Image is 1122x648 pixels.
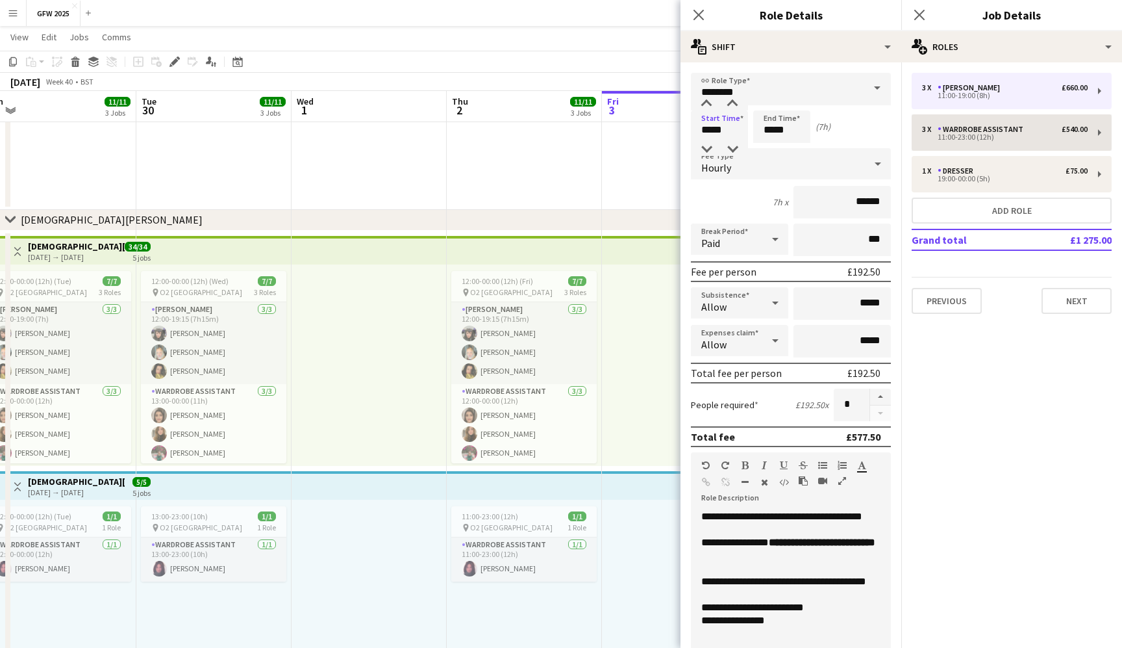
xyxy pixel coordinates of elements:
[21,213,203,226] div: [DEMOGRAPHIC_DATA][PERSON_NAME]
[799,460,808,471] button: Strikethrough
[922,125,938,134] div: 3 x
[99,287,121,297] span: 3 Roles
[452,96,468,107] span: Thu
[680,31,901,62] div: Shift
[141,302,286,384] app-card-role: [PERSON_NAME]3/312:00-19:15 (7h15m)[PERSON_NAME][PERSON_NAME][PERSON_NAME]
[922,166,938,175] div: 1 x
[141,506,286,582] div: 13:00-23:00 (10h)1/1 O2 [GEOGRAPHIC_DATA]1 RoleWardrobe Assistant1/113:00-23:00 (10h)[PERSON_NAME]
[450,103,468,118] span: 2
[27,1,81,26] button: GFW 2025
[132,487,151,498] div: 5 jobs
[938,83,1005,92] div: [PERSON_NAME]
[64,29,94,45] a: Jobs
[151,512,208,521] span: 13:00-23:00 (10h)
[922,92,1088,99] div: 11:00-19:00 (8h)
[5,29,34,45] a: View
[257,523,276,532] span: 1 Role
[260,97,286,107] span: 11/11
[680,6,901,23] h3: Role Details
[451,271,597,463] app-job-card: 12:00-00:00 (12h) (Fri)7/7 O2 [GEOGRAPHIC_DATA]3 Roles[PERSON_NAME]3/312:00-19:15 (7h15m)[PERSON_...
[568,276,586,286] span: 7/7
[721,460,730,471] button: Redo
[451,384,597,466] app-card-role: Wardrobe Assistant3/312:00-00:00 (12h)[PERSON_NAME][PERSON_NAME][PERSON_NAME]
[760,477,769,487] button: Clear Formatting
[922,134,1088,140] div: 11:00-23:00 (12h)
[254,287,276,297] span: 3 Roles
[1041,288,1112,314] button: Next
[901,31,1122,62] div: Roles
[571,108,595,118] div: 3 Jobs
[132,252,151,263] div: 5 jobs
[28,240,125,252] h3: [DEMOGRAPHIC_DATA][PERSON_NAME] O2 (Can do all dates)
[1062,125,1088,134] div: £540.00
[818,460,827,471] button: Unordered List
[105,97,131,107] span: 11/11
[10,31,29,43] span: View
[43,77,75,86] span: Week 40
[140,103,156,118] span: 30
[1030,229,1112,250] td: £1 275.00
[132,477,151,487] span: 5/5
[1062,83,1088,92] div: £660.00
[701,338,727,351] span: Allow
[691,430,735,443] div: Total fee
[912,198,1112,224] button: Add role
[102,523,121,532] span: 1 Role
[938,166,979,175] div: Dresser
[470,523,553,532] span: O2 [GEOGRAPHIC_DATA]
[838,460,847,471] button: Ordered List
[297,96,314,107] span: Wed
[567,523,586,532] span: 1 Role
[922,83,938,92] div: 3 x
[779,460,788,471] button: Underline
[36,29,62,45] a: Edit
[847,265,880,278] div: £192.50
[870,389,891,406] button: Increase
[160,523,242,532] span: O2 [GEOGRAPHIC_DATA]
[701,300,727,313] span: Allow
[779,477,788,487] button: HTML Code
[28,252,125,262] div: [DATE] → [DATE]
[605,103,619,118] span: 3
[451,302,597,384] app-card-role: [PERSON_NAME]3/312:00-19:15 (7h15m)[PERSON_NAME][PERSON_NAME][PERSON_NAME]
[151,276,229,286] span: 12:00-00:00 (12h) (Wed)
[701,161,731,174] span: Hourly
[451,506,597,582] app-job-card: 11:00-23:00 (12h)1/1 O2 [GEOGRAPHIC_DATA]1 RoleWardrobe Assistant1/111:00-23:00 (12h)[PERSON_NAME]
[740,477,749,487] button: Horizontal Line
[28,476,125,487] h3: [DEMOGRAPHIC_DATA][PERSON_NAME] O2 (Late additional person)
[912,288,982,314] button: Previous
[81,77,93,86] div: BST
[838,476,847,486] button: Fullscreen
[691,367,782,380] div: Total fee per person
[1066,166,1088,175] div: £75.00
[922,175,1088,182] div: 19:00-00:00 (5h)
[846,430,880,443] div: £577.50
[258,276,276,286] span: 7/7
[816,121,830,133] div: (7h)
[258,512,276,521] span: 1/1
[701,460,710,471] button: Undo
[847,367,880,380] div: £192.50
[160,287,242,297] span: O2 [GEOGRAPHIC_DATA]
[760,460,769,471] button: Italic
[462,276,533,286] span: 12:00-00:00 (12h) (Fri)
[691,265,756,278] div: Fee per person
[701,237,720,250] span: Paid
[295,103,314,118] span: 1
[795,399,829,411] div: £192.50 x
[28,487,125,497] div: [DATE] → [DATE]
[568,512,586,521] span: 1/1
[5,523,87,532] span: O2 [GEOGRAPHIC_DATA]
[901,6,1122,23] h3: Job Details
[10,75,40,88] div: [DATE]
[564,287,586,297] span: 3 Roles
[141,271,286,463] app-job-card: 12:00-00:00 (12h) (Wed)7/7 O2 [GEOGRAPHIC_DATA]3 Roles[PERSON_NAME]3/312:00-19:15 (7h15m)[PERSON_...
[125,242,151,252] span: 34/34
[69,31,89,43] span: Jobs
[570,97,596,107] span: 11/11
[691,399,758,411] label: People required
[470,287,553,297] span: O2 [GEOGRAPHIC_DATA]
[103,276,121,286] span: 7/7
